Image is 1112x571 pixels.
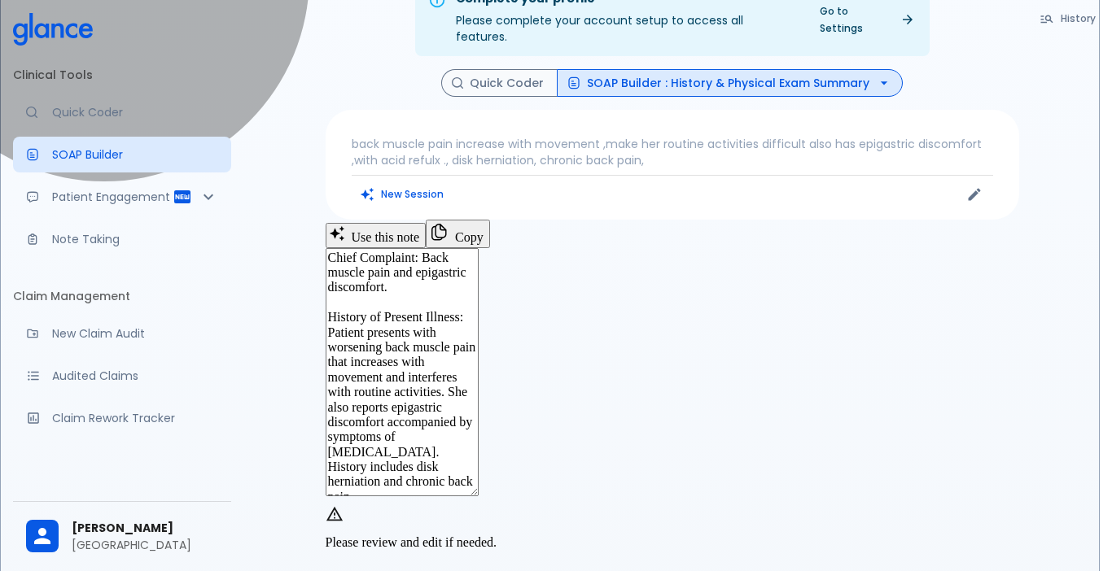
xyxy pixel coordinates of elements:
button: SOAP Builder : History & Physical Exam Summary [557,69,903,98]
li: Clinical Tools [13,55,231,94]
li: Support [13,456,231,495]
a: Advanced note-taking [13,221,231,257]
button: Use this note [326,223,427,247]
button: Clears all inputs and results. [352,182,453,206]
span: [PERSON_NAME] [72,520,218,537]
a: Audit a new claim [13,316,231,351]
button: Quick Coder [441,69,558,98]
p: New Claim Audit [52,325,218,342]
p: Patient Engagement [52,189,173,205]
div: Patient Reports & Referrals [13,179,231,215]
textarea: Chief Complaint: Back muscle pain and epigastric discomfort. History of Present Illness: Patient ... [326,248,479,496]
p: Note Taking [52,231,218,247]
p: [GEOGRAPHIC_DATA] [72,537,218,553]
button: Copy [426,220,490,247]
p: Quick Coder [52,104,218,120]
a: Docugen: Compose a clinical documentation in seconds [13,137,231,172]
div: Please review and edit if needed. [326,529,1019,556]
p: Claim Rework Tracker [52,410,218,426]
button: History [1031,7,1105,30]
p: back muscle pain increase with movement ,make her routine activities difficult also has epigastri... [352,136,993,168]
button: Edit [962,182,987,207]
a: Monitor progress of claim corrections [13,400,231,436]
p: Audited Claims [52,368,218,384]
a: Moramiz: Find ICD10AM codes instantly [13,94,231,130]
a: View audited claims [13,358,231,394]
p: SOAP Builder [52,146,218,163]
li: Claim Management [13,277,231,316]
